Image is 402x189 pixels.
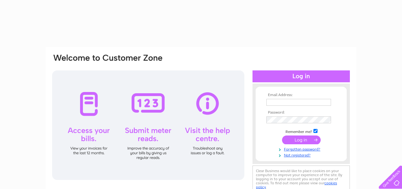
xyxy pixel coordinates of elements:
[265,110,338,115] th: Password:
[282,135,321,144] input: Submit
[266,146,338,152] a: Forgotten password?
[265,128,338,134] td: Remember me?
[266,152,338,158] a: Not registered?
[265,93,338,97] th: Email Address:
